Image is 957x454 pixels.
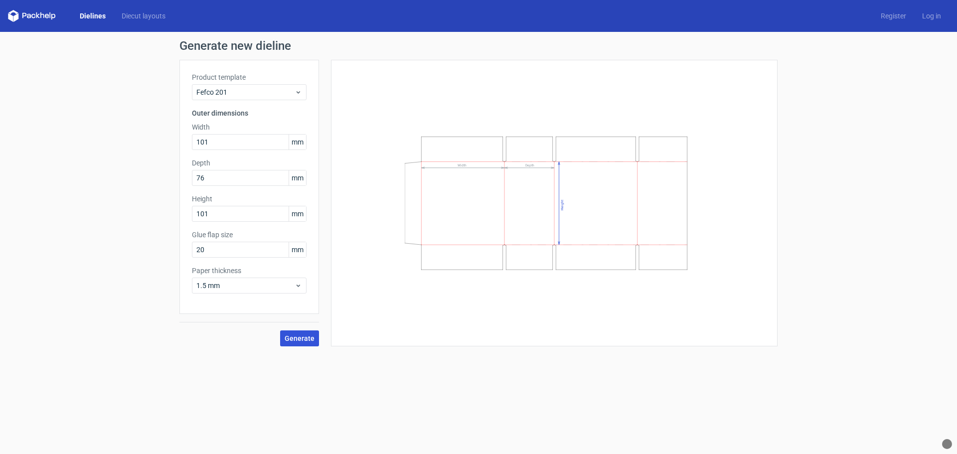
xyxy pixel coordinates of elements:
[873,11,914,21] a: Register
[192,194,307,204] label: Height
[289,170,306,185] span: mm
[192,108,307,118] h3: Outer dimensions
[192,122,307,132] label: Width
[914,11,949,21] a: Log in
[289,242,306,257] span: mm
[560,200,564,210] text: Height
[280,330,319,346] button: Generate
[72,11,114,21] a: Dielines
[289,135,306,150] span: mm
[289,206,306,221] span: mm
[458,163,467,167] text: Width
[196,281,295,291] span: 1.5 mm
[114,11,173,21] a: Diecut layouts
[192,266,307,276] label: Paper thickness
[192,72,307,82] label: Product template
[192,230,307,240] label: Glue flap size
[192,158,307,168] label: Depth
[942,439,952,449] div: What Font?
[196,87,295,97] span: Fefco 201
[285,335,315,342] span: Generate
[525,163,534,167] text: Depth
[179,40,778,52] h1: Generate new dieline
